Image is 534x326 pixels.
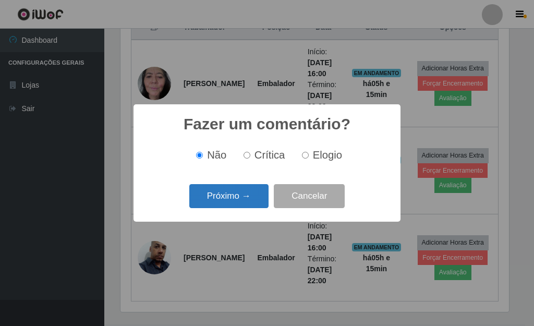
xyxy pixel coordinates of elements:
[184,115,350,134] h2: Fazer um comentário?
[313,149,342,161] span: Elogio
[207,149,226,161] span: Não
[244,152,250,159] input: Crítica
[274,184,345,209] button: Cancelar
[196,152,203,159] input: Não
[302,152,309,159] input: Elogio
[189,184,269,209] button: Próximo →
[254,149,285,161] span: Crítica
